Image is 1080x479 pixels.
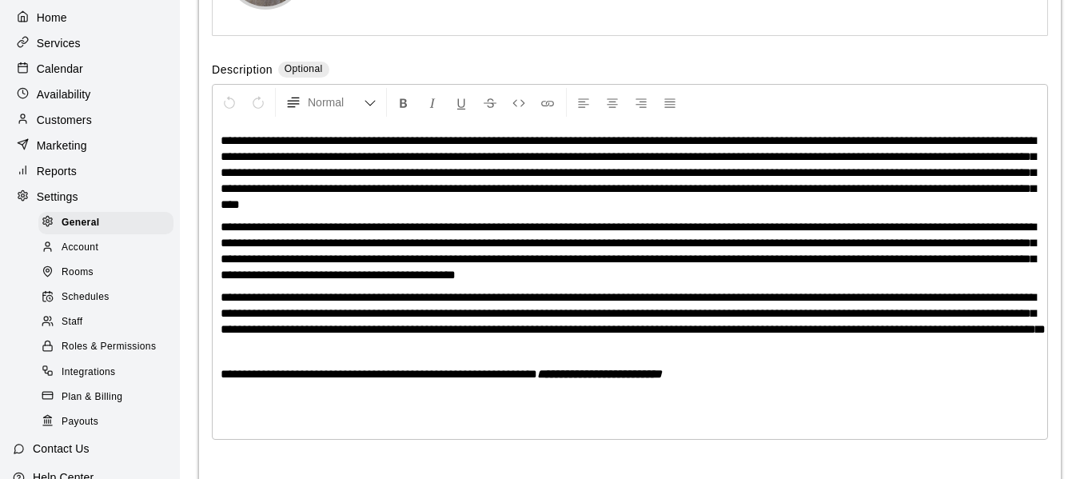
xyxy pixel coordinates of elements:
[62,339,156,355] span: Roles & Permissions
[13,108,167,132] a: Customers
[38,311,173,333] div: Staff
[38,336,173,358] div: Roles & Permissions
[245,88,272,117] button: Redo
[38,411,173,433] div: Payouts
[13,57,167,81] a: Calendar
[13,82,167,106] a: Availability
[13,31,167,55] a: Services
[37,10,67,26] p: Home
[38,285,180,310] a: Schedules
[212,62,273,80] label: Description
[13,159,167,183] a: Reports
[38,261,180,285] a: Rooms
[38,212,173,234] div: General
[38,310,180,335] a: Staff
[37,112,92,128] p: Customers
[37,35,81,51] p: Services
[279,88,383,117] button: Formatting Options
[534,88,561,117] button: Insert Link
[62,414,98,430] span: Payouts
[62,314,82,330] span: Staff
[37,189,78,205] p: Settings
[38,409,180,434] a: Payouts
[599,88,626,117] button: Center Align
[38,286,173,309] div: Schedules
[37,138,87,154] p: Marketing
[13,6,167,30] a: Home
[62,389,122,405] span: Plan & Billing
[570,88,597,117] button: Left Align
[62,240,98,256] span: Account
[33,441,90,457] p: Contact Us
[38,235,180,260] a: Account
[62,365,116,381] span: Integrations
[656,88,683,117] button: Justify Align
[13,185,167,209] a: Settings
[38,360,180,385] a: Integrations
[285,63,323,74] span: Optional
[419,88,446,117] button: Format Italics
[38,237,173,259] div: Account
[38,335,180,360] a: Roles & Permissions
[37,61,83,77] p: Calendar
[37,163,77,179] p: Reports
[37,86,91,102] p: Availability
[448,88,475,117] button: Format Underline
[628,88,655,117] button: Right Align
[13,134,167,158] a: Marketing
[308,94,364,110] span: Normal
[62,289,110,305] span: Schedules
[476,88,504,117] button: Format Strikethrough
[38,385,180,409] a: Plan & Billing
[38,210,180,235] a: General
[38,261,173,284] div: Rooms
[38,361,173,384] div: Integrations
[390,88,417,117] button: Format Bold
[505,88,532,117] button: Insert Code
[62,265,94,281] span: Rooms
[62,215,100,231] span: General
[38,386,173,409] div: Plan & Billing
[216,88,243,117] button: Undo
